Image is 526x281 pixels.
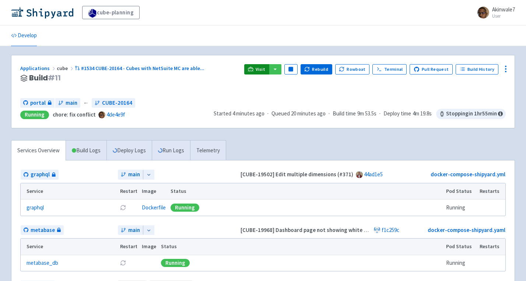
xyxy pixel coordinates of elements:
[335,64,370,74] button: Rowboat
[20,98,55,108] a: portal
[48,73,61,83] span: # 11
[82,6,140,19] a: cube-planning
[413,110,432,118] span: 4m 19.8s
[410,64,453,74] a: Pull Request
[477,239,505,255] th: Restarts
[102,99,132,107] span: CUBE-20164
[21,170,59,180] a: graphql
[106,111,125,118] a: 4de4e9f
[29,74,61,82] span: Build
[444,255,477,271] td: Running
[383,110,411,118] span: Deploy time
[118,170,143,180] a: main
[118,183,140,200] th: Restart
[214,109,506,119] div: · · ·
[301,64,332,74] button: Rebuild
[66,140,106,161] a: Build Logs
[11,140,66,161] a: Services Overview
[27,204,44,212] a: graphql
[57,65,75,72] span: cube
[214,110,264,117] span: Started
[31,170,50,179] span: graphql
[120,260,126,266] button: Restart pod
[357,110,376,118] span: 9m 53.5s
[75,65,206,72] a: #1534 CUBE-20164 - Cubes with NetSuite MC are able...
[20,111,49,119] div: Running
[140,239,159,255] th: Image
[83,99,89,107] span: ←
[333,110,356,118] span: Build time
[120,205,126,211] button: Restart pod
[271,110,326,117] span: Queued
[152,140,190,161] a: Run Logs
[477,183,505,200] th: Restarts
[161,259,190,267] div: Running
[128,226,140,235] span: main
[118,225,143,235] a: main
[190,140,226,161] a: Telemetry
[81,65,204,72] span: #1534 CUBE-20164 - Cubes with NetSuite MC are able ...
[241,226,407,233] strong: [CUBE-19968] Dashboard page not showing white background (#83)
[53,111,96,118] strong: chore: fix conflict
[106,140,152,161] a: Deploy Logs
[241,171,353,178] strong: [CUBE-19502] Edit multiple dimensions (#371)
[171,204,199,212] div: Running
[444,239,477,255] th: Pod Status
[55,98,80,108] a: main
[168,183,444,200] th: Status
[21,239,118,255] th: Service
[31,226,55,235] span: metabase
[11,7,73,18] img: Shipyard logo
[473,7,515,18] a: Akinwale7 User
[30,99,46,107] span: portal
[92,98,135,108] a: CUBE-20164
[232,110,264,117] time: 4 minutes ago
[364,171,383,178] a: 44ad1e5
[291,110,326,117] time: 20 minutes ago
[256,66,265,72] span: Visit
[128,170,140,179] span: main
[118,239,140,255] th: Restart
[492,14,515,18] small: User
[444,183,477,200] th: Pod Status
[11,25,37,46] a: Develop
[142,204,166,211] a: Dockerfile
[140,183,168,200] th: Image
[444,200,477,216] td: Running
[66,99,77,107] span: main
[382,226,399,233] a: f1c259c
[431,171,505,178] a: docker-compose-shipyard.yml
[284,64,298,74] button: Pause
[20,65,57,72] a: Applications
[492,6,515,13] span: Akinwale7
[159,239,444,255] th: Status
[27,259,58,267] a: metabase_db
[436,109,506,119] span: Stopping in 1 hr 55 min
[21,183,118,200] th: Service
[456,64,498,74] a: Build History
[372,64,407,74] a: Terminal
[244,64,269,74] a: Visit
[428,226,505,233] a: docker-compose-shipyard.yaml
[21,225,64,235] a: metabase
